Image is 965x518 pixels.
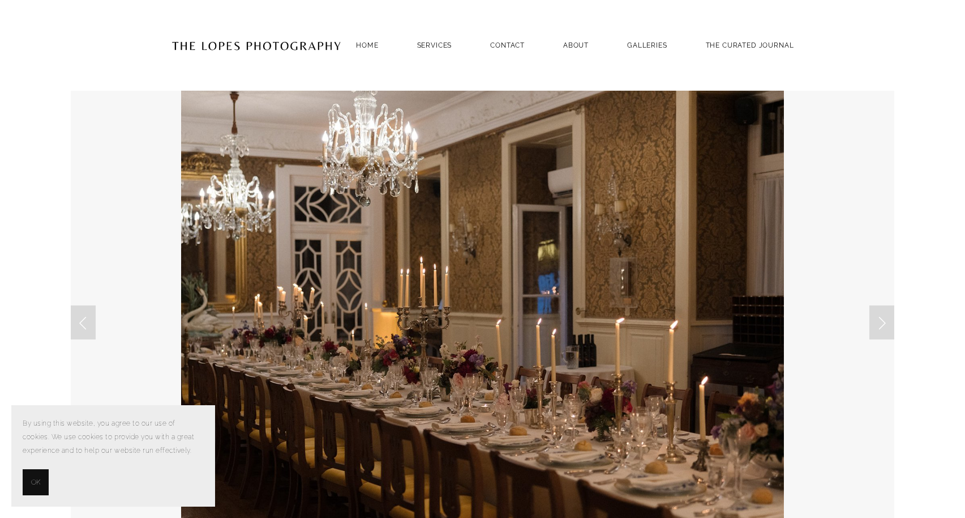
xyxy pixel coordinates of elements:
a: GALLERIES [627,37,667,53]
a: SERVICES [417,41,452,49]
button: OK [23,469,49,495]
a: Previous Slide [71,305,96,339]
a: Home [356,37,378,53]
span: OK [31,475,40,489]
p: By using this website, you agree to our use of cookies. We use cookies to provide you with a grea... [23,417,204,458]
a: THE CURATED JOURNAL [706,37,794,53]
a: Next Slide [869,305,894,339]
a: Contact [490,37,525,53]
img: Portugal Wedding Photographer | The Lopes Photography [171,18,341,73]
a: ABOUT [563,37,589,53]
section: Cookie banner [11,405,215,507]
